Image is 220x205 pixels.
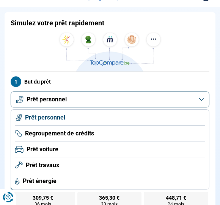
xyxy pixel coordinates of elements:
[57,33,163,71] img: TopCompare.be
[99,195,119,200] span: 365,30 €
[25,129,94,138] span: Regroupement de crédits
[33,195,53,200] span: 309,75 €
[166,195,186,200] span: 448,71 €
[23,177,57,185] span: Prêt énergie
[25,113,65,122] span: Prêt personnel
[26,161,59,169] span: Prêt travaux
[27,145,58,154] span: Prêt voiture
[11,92,209,107] button: Prêt personnel
[11,19,104,27] h1: Simulez votre prêt rapidement
[11,76,209,87] label: But du prêt
[27,95,67,104] span: Prêt personnel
